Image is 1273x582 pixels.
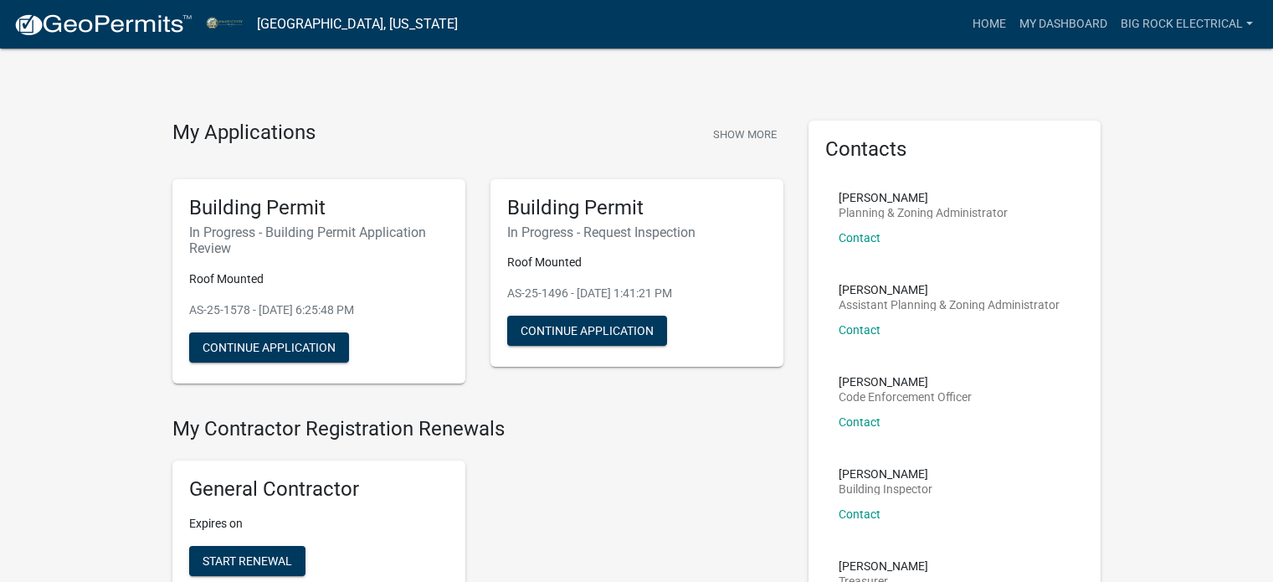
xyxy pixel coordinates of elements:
p: AS-25-1578 - [DATE] 6:25:48 PM [189,301,449,319]
p: Expires on [189,515,449,533]
h6: In Progress - Building Permit Application Review [189,224,449,256]
p: Assistant Planning & Zoning Administrator [839,299,1060,311]
h6: In Progress - Request Inspection [507,224,767,240]
p: Roof Mounted [507,254,767,271]
p: [PERSON_NAME] [839,560,928,572]
p: Building Inspector [839,483,932,495]
p: Roof Mounted [189,270,449,288]
p: [PERSON_NAME] [839,284,1060,296]
p: [PERSON_NAME] [839,468,932,480]
a: Contact [839,507,880,521]
a: Home [966,8,1013,40]
a: My Dashboard [1013,8,1114,40]
h5: General Contractor [189,477,449,502]
a: Big Rock Electrical [1114,8,1260,40]
h5: Contacts [825,137,1085,162]
h4: My Contractor Registration Renewals [172,417,783,441]
button: Show More [706,121,783,148]
a: Contact [839,323,880,337]
p: [PERSON_NAME] [839,192,1008,203]
p: Code Enforcement Officer [839,391,972,403]
h5: Building Permit [507,196,767,220]
button: Continue Application [189,332,349,363]
p: [PERSON_NAME] [839,376,972,388]
h5: Building Permit [189,196,449,220]
a: Contact [839,231,880,245]
p: Planning & Zoning Administrator [839,207,1008,219]
button: Continue Application [507,316,667,346]
button: Start Renewal [189,546,305,576]
img: Miami County, Indiana [206,13,244,35]
a: Contact [839,415,880,429]
span: Start Renewal [203,554,292,568]
h4: My Applications [172,121,316,146]
p: AS-25-1496 - [DATE] 1:41:21 PM [507,285,767,302]
a: [GEOGRAPHIC_DATA], [US_STATE] [257,10,458,39]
